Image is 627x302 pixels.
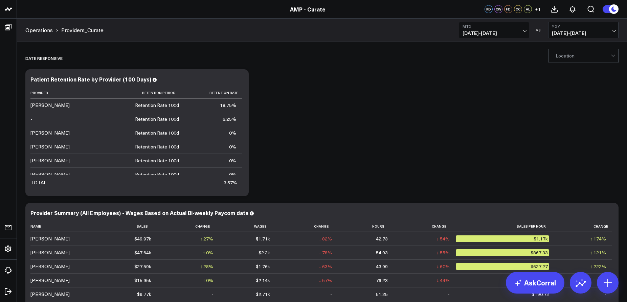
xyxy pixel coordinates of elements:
[134,249,151,256] div: $47.64k
[30,209,248,216] div: Provider Summary (All Employees) - Wages Based on Actual Bi-weekly Paycom data
[203,249,213,256] div: ↑ 0%
[604,291,606,298] div: -
[200,263,213,270] div: ↑ 28%
[61,26,104,34] a: Providers_Curate
[548,22,619,38] button: YoY[DATE]-[DATE]
[30,102,70,109] div: [PERSON_NAME]
[30,263,70,270] div: [PERSON_NAME]
[319,235,332,242] div: ↓ 82%
[200,235,213,242] div: ↑ 27%
[319,249,332,256] div: ↓ 78%
[256,291,270,298] div: $2.71k
[376,249,388,256] div: 54.93
[135,143,179,150] div: Retention Rate 100d
[459,22,529,38] button: MTD[DATE]-[DATE]
[276,221,338,232] th: Change
[134,235,151,242] div: $49.97k
[30,87,98,98] th: Provider
[211,291,213,298] div: -
[534,5,542,13] button: +1
[504,5,512,13] div: FD
[30,277,70,284] div: [PERSON_NAME]
[25,26,59,34] div: >
[485,5,493,13] div: KD
[456,235,549,242] div: $1.17k
[376,277,388,284] div: 76.23
[506,272,564,294] a: AskCorral
[135,116,179,122] div: Retention Rate 100d
[514,5,522,13] div: CC
[436,263,450,270] div: ↓ 60%
[30,116,32,122] div: -
[30,221,98,232] th: Name
[448,291,450,298] div: -
[552,24,615,28] b: YoY
[436,277,450,284] div: ↓ 44%
[30,179,46,186] div: TOTAL
[223,116,236,122] div: 6.25%
[30,75,151,83] div: Patient Retention Rate by Provider (100 Days)
[463,30,525,36] span: [DATE] - [DATE]
[219,221,276,232] th: Wages
[319,263,332,270] div: ↓ 63%
[590,263,606,270] div: ↑ 222%
[463,24,525,28] b: MTD
[524,5,532,13] div: AL
[555,221,612,232] th: Change
[590,249,606,256] div: ↑ 121%
[135,171,179,178] div: Retention Rate 100d
[456,249,549,256] div: $867.33
[552,30,615,36] span: [DATE] - [DATE]
[135,157,179,164] div: Retention Rate 100d
[134,263,151,270] div: $27.59k
[290,5,326,13] a: AMP - Curate
[330,291,332,298] div: -
[590,235,606,242] div: ↑ 174%
[229,130,236,136] div: 0%
[137,291,151,298] div: $9.77k
[224,179,237,186] div: 3.57%
[98,87,185,98] th: Retention Period
[229,171,236,178] div: 0%
[376,291,388,298] div: 51.25
[319,277,332,284] div: ↓ 57%
[135,102,179,109] div: Retention Rate 100d
[494,5,502,13] div: CW
[436,249,450,256] div: ↓ 55%
[157,221,219,232] th: Change
[229,157,236,164] div: 0%
[535,7,541,11] span: + 1
[30,157,70,164] div: [PERSON_NAME]
[394,221,456,232] th: Change
[532,291,549,298] div: $190.72
[185,87,242,98] th: Retention Rate
[376,235,388,242] div: 42.73
[30,143,70,150] div: [PERSON_NAME]
[456,221,555,232] th: Sales Per Hour
[338,221,394,232] th: Hours
[259,249,270,256] div: $2.2k
[256,235,270,242] div: $1.71k
[376,263,388,270] div: 43.99
[220,102,236,109] div: 18.75%
[203,277,213,284] div: ↑ 0%
[456,263,549,270] div: $627.27
[25,26,53,34] a: Operations
[229,143,236,150] div: 0%
[533,28,545,32] div: VS
[30,171,70,178] div: [PERSON_NAME]
[30,291,70,298] div: [PERSON_NAME]
[256,277,270,284] div: $2.14k
[25,50,63,66] div: Date Responsive
[436,235,450,242] div: ↓ 54%
[98,221,157,232] th: Sales
[134,277,151,284] div: $15.95k
[30,235,70,242] div: [PERSON_NAME]
[135,130,179,136] div: Retention Rate 100d
[256,263,270,270] div: $1.76k
[30,249,70,256] div: [PERSON_NAME]
[30,130,70,136] div: [PERSON_NAME]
